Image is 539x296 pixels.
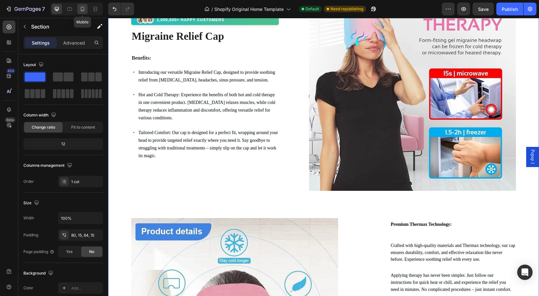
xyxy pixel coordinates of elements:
[30,52,167,64] span: Introducing our versatile Migraine Relief Cap, designed to provide soothing relief from [MEDICAL_...
[496,3,523,15] button: Publish
[23,36,171,44] div: Rich Text Editor. Editing area: main
[3,3,48,15] button: 7
[89,249,94,255] span: No
[23,161,73,170] div: Columns management
[23,179,34,184] div: Order
[71,179,101,185] div: 1 col
[6,68,15,73] div: 450
[23,269,55,278] div: Background
[42,5,45,13] p: 7
[214,6,284,13] span: Shopify Original Home Template
[23,11,171,26] h2: Migraine Relief Cap
[421,131,428,146] span: Popup 1
[63,39,85,46] p: Advanced
[502,6,518,13] div: Publish
[30,74,167,102] span: Hot and Cold Therapy: Experience the benefits of both hot and cold therapy in one convenient prod...
[24,37,170,44] p: Benefits:
[66,249,73,255] span: Yes
[23,285,33,291] div: Color
[23,61,45,69] div: Layout
[23,232,38,238] div: Padding
[5,117,15,123] div: Beta
[330,6,363,12] span: Need republishing
[478,6,489,12] span: Save
[25,140,102,148] div: 12
[31,23,84,30] p: Section
[30,112,170,140] span: Tailored Comfort: Our cap is designed for a perfect fit, wrapping around your head to provide tar...
[473,3,494,15] button: Save
[58,212,103,224] input: Auto
[23,199,40,207] div: Size
[283,204,344,209] span: Premium Thermax Technology:
[23,249,55,255] div: Page padding
[71,124,95,130] span: Fit to content
[283,225,407,244] span: Crafted with high-quality materials and Thermax technology, our cap ensures durability, comfort, ...
[71,233,101,238] div: 80, 15, 64, 15
[71,285,101,291] div: Add...
[211,6,213,13] span: /
[32,39,50,46] p: Settings
[108,18,539,296] iframe: Design area
[283,255,403,274] span: Applying therapy has never been simpler. Just follow our instructions for quick heat or chill, an...
[23,111,57,120] div: Column width
[305,6,319,12] span: Default
[23,215,34,221] div: Width
[32,124,55,130] span: Change ratio
[517,265,533,280] div: Open Intercom Messenger
[108,3,134,15] div: Undo/Redo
